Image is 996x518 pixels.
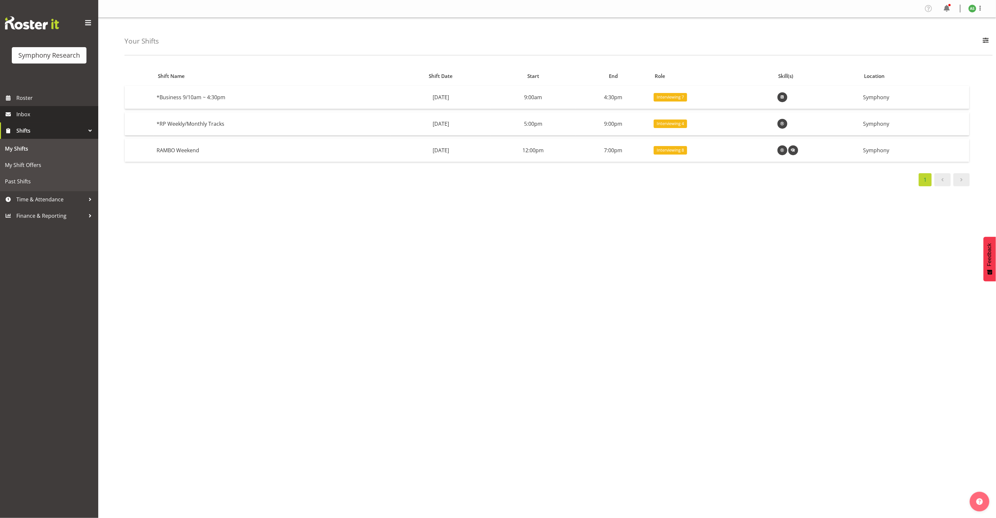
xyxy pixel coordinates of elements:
[391,139,491,162] td: [DATE]
[5,176,93,186] span: Past Shifts
[16,211,85,221] span: Finance & Reporting
[16,126,85,136] span: Shifts
[609,72,618,80] span: End
[5,144,93,154] span: My Shifts
[987,243,993,266] span: Feedback
[657,94,684,100] span: Interviewing 7
[984,237,996,281] button: Feedback - Show survey
[655,72,665,80] span: Role
[657,120,684,127] span: Interviewing 4
[124,37,159,45] h4: Your Shifts
[154,86,390,109] td: *Business 9/10am ~ 4:30pm
[16,109,95,119] span: Inbox
[491,139,576,162] td: 12:00pm
[527,72,539,80] span: Start
[2,140,97,157] a: My Shifts
[861,139,969,162] td: Symphony
[576,112,651,136] td: 9:00pm
[391,86,491,109] td: [DATE]
[491,112,576,136] td: 5:00pm
[576,86,651,109] td: 4:30pm
[2,157,97,173] a: My Shift Offers
[429,72,453,80] span: Shift Date
[158,72,185,80] span: Shift Name
[16,194,85,204] span: Time & Attendance
[154,112,390,136] td: *RP Weekly/Monthly Tracks
[391,112,491,136] td: [DATE]
[861,86,969,109] td: Symphony
[2,173,97,190] a: Past Shifts
[154,139,390,162] td: RAMBO Weekend
[779,72,794,80] span: Skill(s)
[576,139,651,162] td: 7:00pm
[18,50,80,60] div: Symphony Research
[491,86,576,109] td: 9:00am
[16,93,95,103] span: Roster
[864,72,885,80] span: Location
[976,498,983,505] img: help-xxl-2.png
[5,160,93,170] span: My Shift Offers
[979,34,993,48] button: Filter Employees
[657,147,684,153] span: Interviewing 8
[968,5,976,12] img: ange-steiger11422.jpg
[861,112,969,136] td: Symphony
[5,16,59,29] img: Rosterit website logo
